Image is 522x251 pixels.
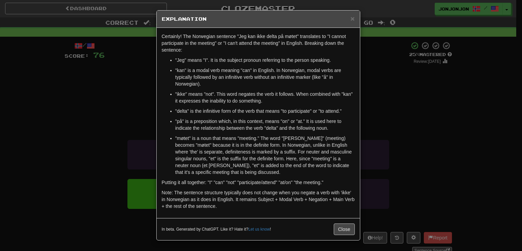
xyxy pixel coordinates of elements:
[175,118,355,131] p: "på" is a preposition which, in this context, means "on" or "at." It is used here to indicate the...
[175,91,355,104] p: "ikke" means "not". This word negates the verb it follows. When combined with "kan" it expresses ...
[350,15,354,22] button: Close
[248,227,270,232] a: Let us know
[162,33,355,53] p: Certainly! The Norwegian sentence "Jeg kan ikke delta på møtet" translates to "I cannot participa...
[334,223,355,235] button: Close
[350,15,354,22] span: ×
[162,179,355,186] p: Putting it all together: "I" "can" "not" "participate/attend" "at/on" "the meeting."
[175,135,355,176] p: "møtet" is a noun that means "meeting." The word "[PERSON_NAME]" (meeting) becomes "møtet" becaus...
[175,57,355,64] p: "Jeg" means "I". It is the subject pronoun referring to the person speaking.
[162,189,355,210] p: Note: The sentence structure typically does not change when you negate a verb with 'ikke' in Norw...
[162,227,271,232] small: In beta. Generated by ChatGPT. Like it? Hate it? !
[175,67,355,87] p: "kan" is a modal verb meaning "can" in English. In Norwegian, modal verbs are typically followed ...
[162,16,355,22] h5: Explanation
[175,108,355,114] p: "delta" is the infinitive form of the verb that means "to participate" or "to attend."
